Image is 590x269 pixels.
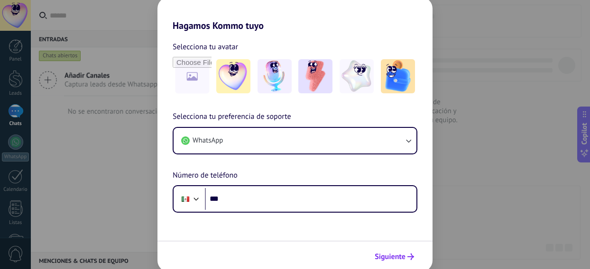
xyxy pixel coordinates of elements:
[193,136,223,145] span: WhatsApp
[173,111,291,123] span: Selecciona tu preferencia de soporte
[174,128,416,153] button: WhatsApp
[173,41,238,53] span: Selecciona tu avatar
[340,59,374,93] img: -4.jpeg
[216,59,250,93] img: -1.jpeg
[176,189,194,209] div: Mexico: + 52
[375,253,406,260] span: Siguiente
[381,59,415,93] img: -5.jpeg
[173,170,238,182] span: Número de teléfono
[370,249,418,265] button: Siguiente
[298,59,332,93] img: -3.jpeg
[258,59,292,93] img: -2.jpeg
